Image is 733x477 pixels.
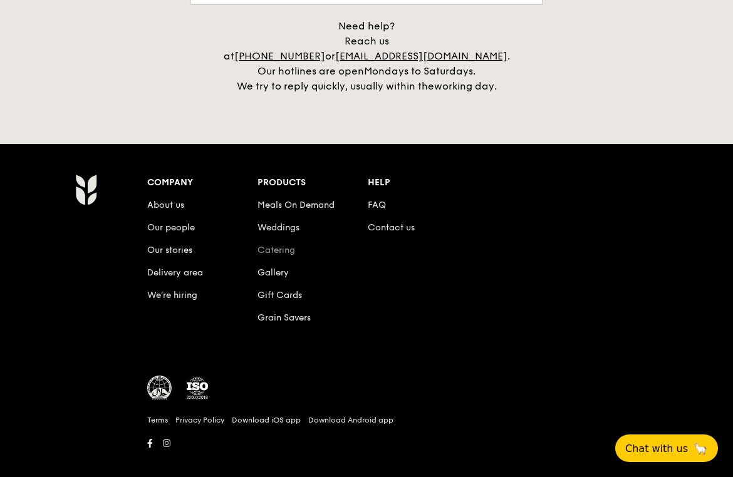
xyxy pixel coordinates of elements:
[147,290,197,300] a: We’re hiring
[234,50,325,62] a: [PHONE_NUMBER]
[693,441,708,456] span: 🦙
[185,376,210,401] img: ISO Certified
[625,443,688,454] span: Chat with us
[257,267,289,278] a: Gallery
[75,174,97,205] img: AYc88T3wAAAABJRU5ErkJggg==
[147,376,172,401] img: MUIS Halal Certified
[308,415,393,425] a: Download Android app
[175,415,224,425] a: Privacy Policy
[368,174,478,192] div: Help
[257,312,311,323] a: Grain Savers
[147,415,168,425] a: Terms
[368,222,415,233] a: Contact us
[257,222,299,233] a: Weddings
[434,80,497,92] span: working day.
[147,267,203,278] a: Delivery area
[30,452,703,462] h6: Revision
[364,65,476,77] span: Mondays to Saturdays.
[257,200,335,210] a: Meals On Demand
[335,50,507,62] a: [EMAIL_ADDRESS][DOMAIN_NAME]
[210,19,523,94] div: Need help? Reach us at or . Our hotlines are open We try to reply quickly, usually within the
[257,290,302,300] a: Gift Cards
[257,174,368,192] div: Products
[257,245,295,255] a: Catering
[368,200,386,210] a: FAQ
[147,174,257,192] div: Company
[147,222,195,233] a: Our people
[615,434,718,462] button: Chat with us🦙
[147,245,192,255] a: Our stories
[232,415,301,425] a: Download iOS app
[147,200,184,210] a: About us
